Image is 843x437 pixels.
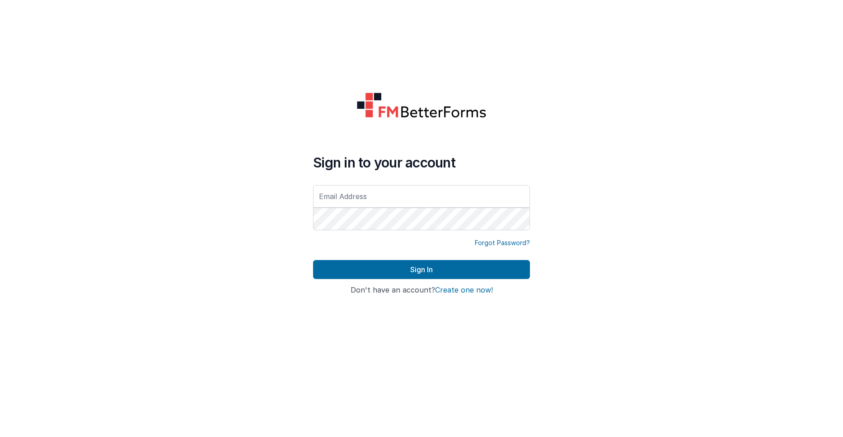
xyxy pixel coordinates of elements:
[313,185,530,208] input: Email Address
[313,286,530,294] h4: Don't have an account?
[435,286,493,294] button: Create one now!
[313,260,530,279] button: Sign In
[475,238,530,247] a: Forgot Password?
[313,154,530,171] h4: Sign in to your account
